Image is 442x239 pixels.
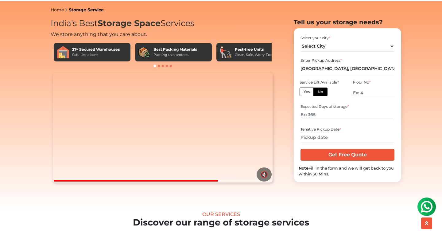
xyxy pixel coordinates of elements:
[219,46,232,58] img: Pest-free Units
[421,217,432,229] button: scroll up
[300,104,394,109] div: Expected Days of storage
[300,63,394,74] input: Select Building or Nearest Landmark
[257,167,272,182] button: 🔇
[294,18,401,26] h2: Tell us your storage needs?
[153,47,197,52] div: Best Packing Materials
[6,6,18,18] img: whatsapp-icon.svg
[72,47,120,52] div: 27+ Secured Warehouses
[138,46,150,58] img: Best Packing Materials
[235,47,273,52] div: Pest-free Units
[300,127,394,132] div: Tenative Pickup Date
[300,149,394,161] input: Get Free Quote
[299,165,396,177] div: Fill in the form and we will get back to you within 30 Mins.
[18,211,425,217] div: Our Services
[300,132,394,143] input: Pickup date
[313,88,328,96] label: No
[69,7,104,13] a: Storage Service
[53,73,272,183] video: Your browser does not support the video tag.
[353,80,395,85] div: Floor No
[18,217,425,228] h2: Discover our range of storage services
[51,31,147,37] span: We store anything that you care about.
[300,35,394,41] div: Select your city
[353,88,395,98] input: Ex: 4
[299,166,308,170] b: Note
[72,52,120,57] div: Safe like a bank
[235,52,273,57] div: Clean, Safe, Worry-Free
[153,52,197,57] div: Packing that protects
[300,109,394,120] input: Ex: 365
[98,18,161,28] span: Storage Space
[51,18,275,29] h1: India's Best Services
[51,7,64,13] a: Home
[300,88,314,96] label: Yes
[300,80,342,85] div: Service Lift Available?
[57,46,69,58] img: 27+ Secured Warehouses
[300,58,394,63] div: Enter Pickup Address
